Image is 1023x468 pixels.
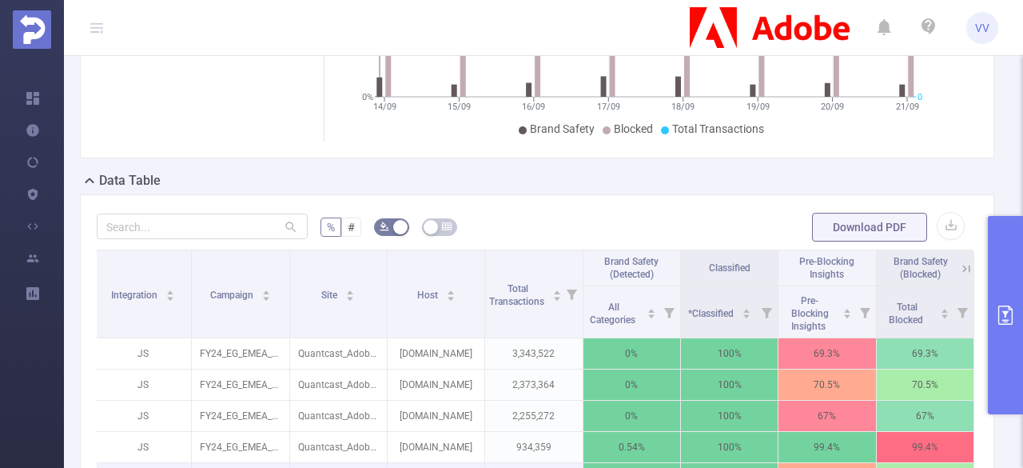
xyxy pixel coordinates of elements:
p: 100% [681,401,778,431]
span: Pre-Blocking Insights [799,256,854,280]
div: Sort [647,306,656,316]
i: icon: caret-up [647,306,655,311]
tspan: 0% [362,92,373,102]
p: Quantcast_AdobeDyn [290,401,387,431]
p: [DOMAIN_NAME] [388,338,484,369]
p: 0% [583,338,680,369]
p: 0.54% [583,432,680,462]
i: icon: caret-up [165,288,174,293]
span: Total Blocked [889,302,925,326]
i: icon: caret-up [446,288,455,293]
i: icon: caret-up [941,306,949,311]
i: icon: caret-up [842,306,851,311]
span: Brand Safety [530,122,595,135]
p: 67% [778,401,875,431]
tspan: 17/09 [596,102,619,112]
input: Search... [97,214,308,239]
i: icon: caret-up [261,288,270,293]
tspan: 16/09 [522,102,545,112]
span: Integration [111,290,160,301]
span: Classified [709,262,750,274]
span: Total Transactions [672,122,764,135]
i: icon: caret-down [261,294,270,299]
tspan: 15/09 [447,102,470,112]
div: Sort [940,306,949,316]
span: Site [321,290,340,301]
i: Filter menu [755,286,778,338]
tspan: 18/09 [671,102,695,112]
p: [DOMAIN_NAME] [388,401,484,431]
p: 99.4% [877,432,973,462]
p: FY24_EG_EMEA_DocumentCloud_Acrobat_Acquisition_Buy_4200324335_P36036 [225040] [192,370,289,400]
p: [DOMAIN_NAME] [388,432,484,462]
div: Sort [552,288,562,298]
span: Total Transactions [489,283,547,307]
span: Host [417,290,440,301]
div: Sort [842,306,852,316]
i: icon: caret-down [165,294,174,299]
tspan: 700K [918,46,937,57]
p: 2,255,272 [485,401,582,431]
i: Filter menu [854,286,876,338]
p: 100% [681,432,778,462]
div: Sort [742,306,751,316]
i: icon: table [442,222,452,231]
i: icon: caret-down [842,312,851,317]
span: *Classified [688,308,736,319]
span: Brand Safety (Blocked) [894,256,948,280]
p: Quantcast_AdobeDyn [290,338,387,369]
tspan: 14/09 [372,102,396,112]
div: Sort [261,288,271,298]
p: 934,359 [485,432,582,462]
h2: Data Table [99,171,161,190]
p: 2,373,364 [485,370,582,400]
i: icon: bg-colors [380,222,389,231]
i: icon: caret-up [742,306,750,311]
i: icon: caret-up [346,288,355,293]
div: Sort [345,288,355,298]
p: Quantcast_AdobeDyn [290,370,387,400]
i: Filter menu [951,286,973,338]
span: # [348,221,355,234]
p: 99.4% [778,432,875,462]
p: [DOMAIN_NAME] [388,370,484,400]
span: Pre-Blocking Insights [791,295,829,332]
p: FY24_EG_EMEA_DocumentCloud_Acrobat_Acquisition_Buy_4200324335_P36036 [225040] [192,432,289,462]
span: Campaign [210,290,256,301]
p: JS [94,338,191,369]
i: icon: caret-up [553,288,562,293]
span: VV [975,12,989,44]
p: JS [94,432,191,462]
span: All Categories [590,302,638,326]
i: icon: caret-down [742,312,750,317]
i: Filter menu [658,286,680,338]
tspan: 19/09 [746,102,769,112]
p: Quantcast_AdobeDyn [290,432,387,462]
div: Sort [446,288,456,298]
tspan: 20/09 [821,102,844,112]
p: 3,343,522 [485,338,582,369]
p: FY24_EG_EMEA_Creative_CCM_Acquisition_Buy_4200323233_P36036 [225038] [192,338,289,369]
p: 69.3% [877,338,973,369]
p: FY24_EG_EMEA_Creative_EDU_Acquisition_Buy_4200323233_P36036 [225039] [192,401,289,431]
span: Brand Safety (Detected) [604,256,659,280]
span: Blocked [614,122,653,135]
i: icon: caret-down [941,312,949,317]
i: icon: caret-down [446,294,455,299]
p: JS [94,370,191,400]
p: 0% [583,370,680,400]
i: icon: caret-down [553,294,562,299]
tspan: 21/09 [895,102,918,112]
p: 67% [877,401,973,431]
p: 100% [681,338,778,369]
p: 70.5% [778,370,875,400]
p: 0% [583,401,680,431]
tspan: 0 [918,92,922,102]
i: icon: caret-down [346,294,355,299]
p: JS [94,401,191,431]
p: 100% [681,370,778,400]
p: 69.3% [778,338,875,369]
button: Download PDF [812,213,927,242]
p: 70.5% [877,370,973,400]
div: Sort [165,288,175,298]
